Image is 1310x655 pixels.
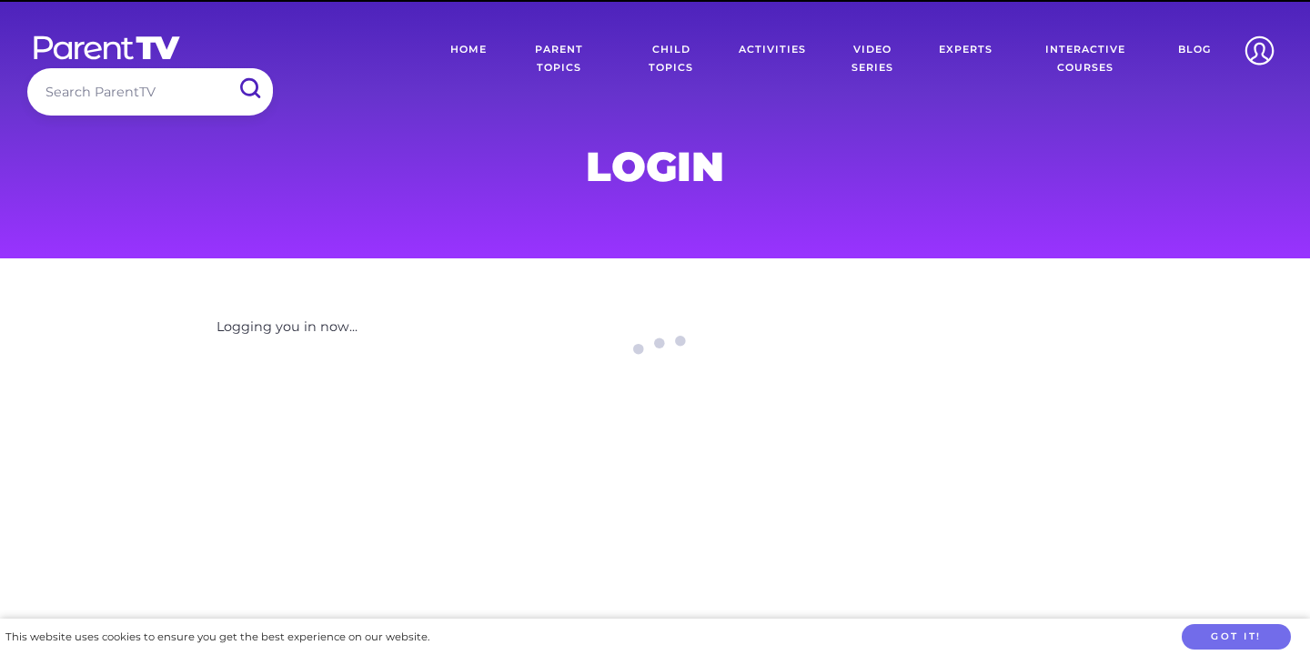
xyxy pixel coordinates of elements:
a: Experts [925,27,1006,91]
a: Interactive Courses [1006,27,1164,91]
img: parenttv-logo-white.4c85aaf.svg [32,35,182,61]
div: This website uses cookies to ensure you get the best experience on our website. [5,628,429,647]
a: Blog [1164,27,1224,91]
a: Activities [725,27,820,91]
input: Search ParentTV [27,68,273,115]
a: Child Topics [618,27,726,91]
a: Home [437,27,500,91]
h1: Login [217,148,1093,185]
a: Parent Topics [500,27,618,91]
button: Got it! [1182,624,1291,650]
img: Account [1236,27,1283,74]
a: Video Series [820,27,925,91]
input: Submit [226,68,273,109]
